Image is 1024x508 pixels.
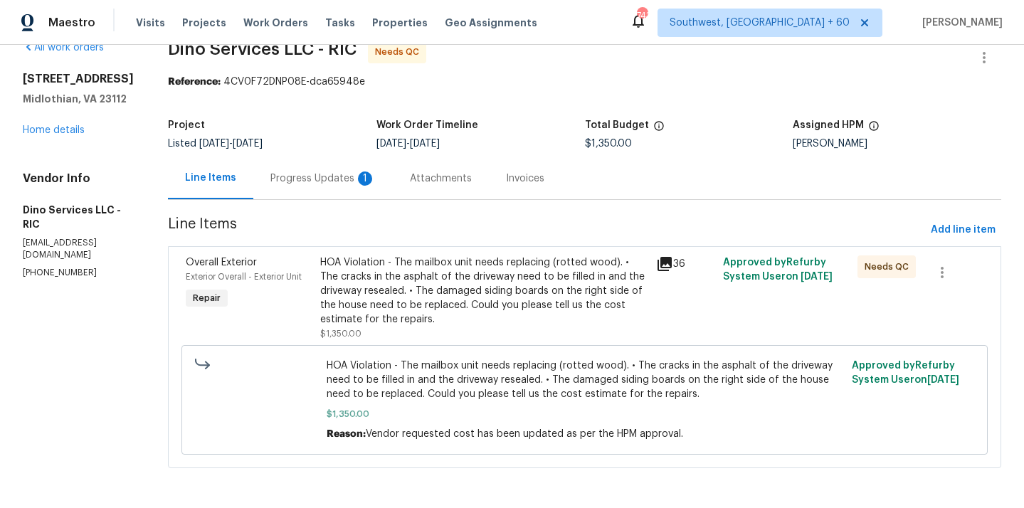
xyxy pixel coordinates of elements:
[320,329,361,338] span: $1,350.00
[327,429,366,439] span: Reason:
[723,258,833,282] span: Approved by Refurby System User on
[868,120,880,139] span: The hpm assigned to this work order.
[585,120,649,130] h5: Total Budget
[793,120,864,130] h5: Assigned HPM
[270,171,376,186] div: Progress Updates
[48,16,95,30] span: Maestro
[168,77,221,87] b: Reference:
[199,139,229,149] span: [DATE]
[186,272,302,281] span: Exterior Overall - Exterior Unit
[182,16,226,30] span: Projects
[376,139,406,149] span: [DATE]
[23,72,134,86] h2: [STREET_ADDRESS]
[186,258,257,268] span: Overall Exterior
[852,361,959,385] span: Approved by Refurby System User on
[23,267,134,279] p: [PHONE_NUMBER]
[168,120,205,130] h5: Project
[23,171,134,186] h4: Vendor Info
[585,139,632,149] span: $1,350.00
[185,171,236,185] div: Line Items
[366,429,683,439] span: Vendor requested cost has been updated as per the HPM approval.
[445,16,537,30] span: Geo Assignments
[917,16,1003,30] span: [PERSON_NAME]
[410,171,472,186] div: Attachments
[375,45,425,59] span: Needs QC
[358,171,372,186] div: 1
[410,139,440,149] span: [DATE]
[506,171,544,186] div: Invoices
[168,41,357,58] span: Dino Services LLC - RIC
[320,255,648,327] div: HOA Violation - The mailbox unit needs replacing (rotted wood). • The cracks in the asphalt of th...
[372,16,428,30] span: Properties
[670,16,850,30] span: Southwest, [GEOGRAPHIC_DATA] + 60
[793,139,1001,149] div: [PERSON_NAME]
[233,139,263,149] span: [DATE]
[801,272,833,282] span: [DATE]
[23,237,134,261] p: [EMAIL_ADDRESS][DOMAIN_NAME]
[653,120,665,139] span: The total cost of line items that have been proposed by Opendoor. This sum includes line items th...
[327,407,843,421] span: $1,350.00
[136,16,165,30] span: Visits
[168,75,1001,89] div: 4CV0F72DNP08E-dca65948e
[23,203,134,231] h5: Dino Services LLC - RIC
[376,139,440,149] span: -
[325,18,355,28] span: Tasks
[927,375,959,385] span: [DATE]
[243,16,308,30] span: Work Orders
[168,217,925,243] span: Line Items
[23,43,104,53] a: All work orders
[187,291,226,305] span: Repair
[327,359,843,401] span: HOA Violation - The mailbox unit needs replacing (rotted wood). • The cracks in the asphalt of th...
[23,92,134,106] h5: Midlothian, VA 23112
[637,9,647,23] div: 743
[199,139,263,149] span: -
[931,221,996,239] span: Add line item
[376,120,478,130] h5: Work Order Timeline
[23,125,85,135] a: Home details
[656,255,714,272] div: 36
[168,139,263,149] span: Listed
[925,217,1001,243] button: Add line item
[865,260,914,274] span: Needs QC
